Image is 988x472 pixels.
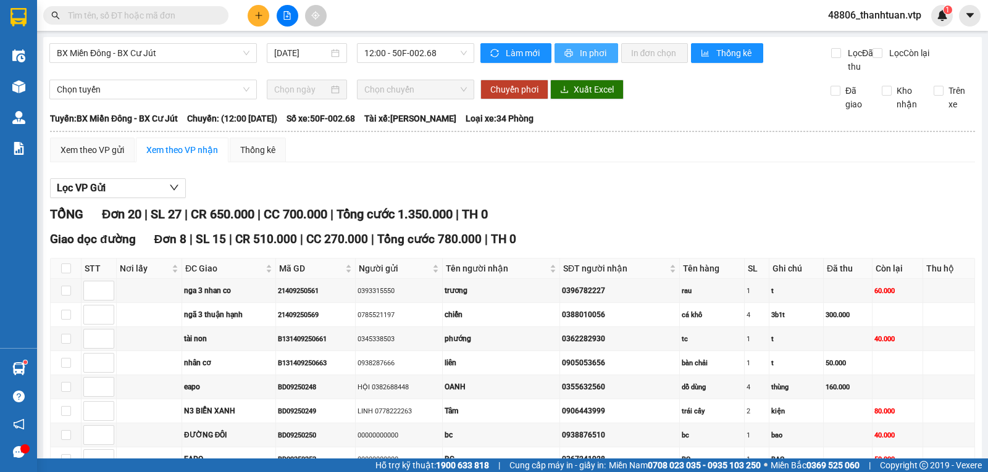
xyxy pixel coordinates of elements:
div: 4 [747,382,767,392]
div: 0938876510 [562,429,677,441]
div: EAPO [184,453,274,465]
td: chiến [443,303,560,327]
span: PV Đắk Mil [124,86,154,93]
span: Thống kê [716,46,753,60]
button: file-add [277,5,298,27]
div: 0938287666 [358,358,441,368]
div: bc [445,429,558,441]
span: question-circle [13,391,25,402]
div: BD09250249 [278,406,353,416]
span: caret-down [965,10,976,21]
div: 0367241928 [562,453,677,465]
div: 21409250561 [278,286,353,296]
span: BX Miền Đông - BX Cư Jút [57,44,249,62]
button: Chuyển phơi [480,80,548,99]
button: syncLàm mới [480,43,551,63]
div: 60.000 [874,286,921,296]
img: solution-icon [12,142,25,155]
span: Số xe: 50F-002.68 [287,112,355,125]
span: Xuất Excel [574,83,614,96]
span: SĐT người nhận [563,262,667,275]
span: | [190,232,193,246]
span: | [485,232,488,246]
td: B131409250663 [276,351,355,375]
span: Nơi lấy [120,262,169,275]
img: warehouse-icon [12,80,25,93]
td: 0905053656 [560,351,680,375]
strong: 1900 633 818 [436,460,489,470]
strong: 0708 023 035 - 0935 103 250 [648,460,761,470]
div: rau [682,286,742,296]
div: 300.000 [826,310,870,320]
td: BD09250252 [276,447,355,471]
span: 48806_thanhtuan.vtp [818,7,931,23]
td: 0355632560 [560,375,680,399]
span: Tổng cước 1.350.000 [337,207,453,222]
span: | [869,458,871,472]
img: logo-vxr [10,8,27,27]
span: Lọc Còn lại [884,46,931,60]
div: N3 BIỂN XANH [184,405,274,417]
span: B131409250666 [110,46,174,56]
div: 0906443999 [562,405,677,417]
div: 00000000000 [358,454,441,465]
td: 0367241928 [560,447,680,471]
div: t [771,334,821,344]
button: printerIn phơi [555,43,618,63]
div: phướng [445,333,558,345]
button: Lọc VP Gửi [50,178,186,198]
button: bar-chartThống kê [691,43,763,63]
td: BD09250250 [276,423,355,447]
td: BC [443,447,560,471]
span: file-add [283,11,291,20]
div: 160.000 [826,382,870,392]
span: Miền Nam [609,458,761,472]
span: | [456,207,459,222]
td: phướng [443,327,560,351]
span: | [229,232,232,246]
div: kiện [771,406,821,416]
div: liên [445,357,558,369]
div: 0393315550 [358,286,441,296]
span: Lọc Đã thu [843,46,875,73]
div: nga 3 nhan co [184,285,274,297]
span: Miền Bắc [771,458,860,472]
span: search [51,11,60,20]
div: BC [682,454,742,465]
div: BD09250250 [278,430,353,441]
div: t [771,358,821,368]
td: B131409250661 [276,327,355,351]
div: chiến [445,309,558,321]
td: Tâm [443,399,560,423]
strong: BIÊN NHẬN GỬI HÀNG HOÁ [43,74,143,83]
td: BD09250248 [276,375,355,399]
span: Làm mới [506,46,542,60]
span: download [560,85,569,95]
div: 50.000 [874,454,921,465]
div: Thống kê [240,143,275,157]
div: BD09250252 [278,454,353,465]
button: plus [248,5,269,27]
span: CR 510.000 [235,232,297,246]
span: sync [490,49,501,59]
div: nhân cơ [184,357,274,369]
div: 40.000 [874,334,921,344]
span: Đã giao [840,84,873,111]
span: Tổng cước 780.000 [377,232,482,246]
div: 0785521197 [358,310,441,320]
div: BC [445,453,558,465]
sup: 1 [944,6,952,14]
div: Tâm [445,405,558,417]
div: trương [445,285,558,297]
span: TỔNG [50,207,83,222]
td: 0388010056 [560,303,680,327]
div: 0362282930 [562,333,677,345]
div: bao [771,430,821,441]
div: 3b1t [771,310,821,320]
div: BD09250248 [278,382,353,392]
span: TH 0 [491,232,516,246]
div: 0905053656 [562,357,677,369]
div: eapo [184,381,274,393]
img: warehouse-icon [12,111,25,124]
span: Loại xe: 34 Phòng [466,112,534,125]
